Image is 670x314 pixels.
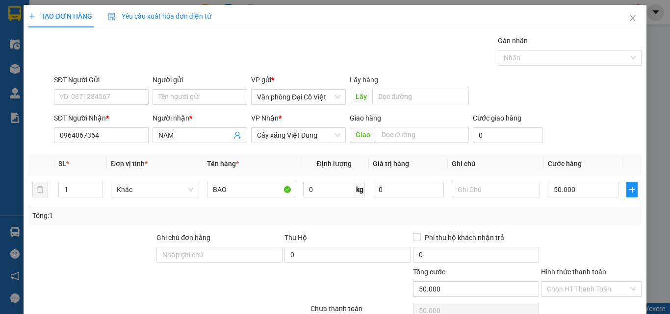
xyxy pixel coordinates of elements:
[156,234,210,242] label: Ghi chú đơn hàng
[498,37,528,45] label: Gán nhãn
[452,182,540,197] input: Ghi Chú
[28,12,92,20] span: TẠO ĐƠN HÀNG
[284,234,307,242] span: Thu Hộ
[413,268,445,276] span: Tổng cước
[626,182,638,197] button: plus
[251,74,346,85] div: VP gửi
[473,127,543,143] input: Cước giao hàng
[619,5,646,32] button: Close
[629,14,637,22] span: close
[316,160,351,168] span: Định lượng
[448,154,544,173] th: Ghi chú
[156,247,283,263] input: Ghi chú đơn hàng
[54,74,149,85] div: SĐT Người Gửi
[541,268,606,276] label: Hình thức thanh toán
[350,89,372,104] span: Lấy
[355,182,365,197] span: kg
[153,113,247,123] div: Người nhận
[257,128,340,143] span: Cây xăng Việt Dung
[153,74,247,85] div: Người gửi
[32,210,259,221] div: Tổng: 1
[421,232,508,243] span: Phí thu hộ khách nhận trả
[251,114,279,122] span: VP Nhận
[257,90,340,104] span: Văn phòng Đại Cồ Việt
[108,12,211,20] span: Yêu cầu xuất hóa đơn điện tử
[350,127,376,143] span: Giao
[32,182,48,197] button: delete
[58,160,66,168] span: SL
[28,13,35,20] span: plus
[350,114,381,122] span: Giao hàng
[207,160,239,168] span: Tên hàng
[473,114,521,122] label: Cước giao hàng
[54,113,149,123] div: SĐT Người Nhận
[111,160,148,168] span: Đơn vị tính
[548,160,582,168] span: Cước hàng
[108,13,116,21] img: icon
[372,89,469,104] input: Dọc đường
[350,76,378,84] span: Lấy hàng
[233,131,241,139] span: user-add
[373,182,443,197] input: 0
[207,182,295,197] input: VD: Bàn, Ghế
[373,160,409,168] span: Giá trị hàng
[117,182,193,197] span: Khác
[376,127,469,143] input: Dọc đường
[627,186,637,193] span: plus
